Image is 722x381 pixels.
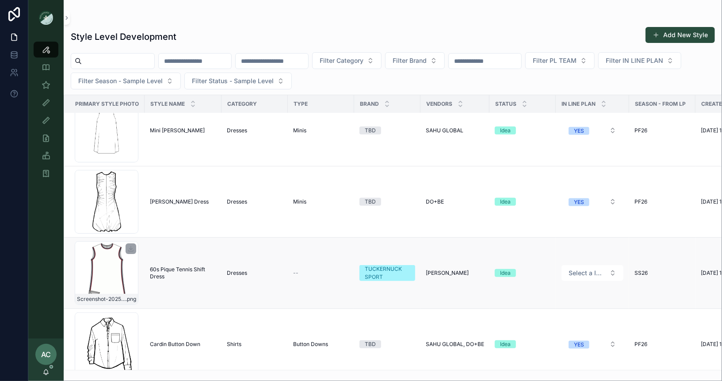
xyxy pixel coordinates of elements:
[28,35,64,193] div: scrollable content
[227,341,283,348] a: Shirts
[293,341,328,348] span: Button Downs
[634,269,690,277] a: SS26
[495,198,550,206] a: Idea
[500,127,511,135] div: Idea
[150,198,209,205] span: [PERSON_NAME] Dress
[385,52,445,69] button: Select Button
[150,100,185,108] span: Style Name
[634,127,647,134] span: PF26
[150,198,216,205] a: [PERSON_NAME] Dress
[500,340,511,348] div: Idea
[495,340,550,348] a: Idea
[495,127,550,135] a: Idea
[227,269,247,277] span: Dresses
[312,52,382,69] button: Select Button
[569,269,606,277] span: Select a IN LINE PLAN
[227,127,283,134] a: Dresses
[426,127,484,134] a: SAHU GLOBAL
[71,31,176,43] h1: Style Level Development
[320,56,363,65] span: Filter Category
[41,349,51,360] span: AC
[359,265,415,281] a: TUCKERNUCK SPORT
[495,269,550,277] a: Idea
[359,340,415,348] a: TBD
[293,127,306,134] span: Minis
[606,56,663,65] span: Filter IN LINE PLAN
[192,77,274,85] span: Filter Status - Sample Level
[227,341,241,348] span: Shirts
[227,269,283,277] a: Dresses
[227,198,283,205] a: Dresses
[426,127,463,134] span: SAHU GLOBAL
[646,27,715,43] button: Add New Style
[426,198,484,205] a: DO+BE
[365,127,376,135] div: TBD
[426,269,469,277] span: [PERSON_NAME]
[562,194,623,210] button: Select Button
[78,77,163,85] span: Filter Season - Sample Level
[75,100,139,108] span: Primary Style Photo
[365,340,376,348] div: TBD
[561,336,624,353] a: Select Button
[126,296,136,303] span: .png
[574,198,584,206] div: YES
[561,193,624,210] a: Select Button
[426,100,452,108] span: Vendors
[71,73,181,89] button: Select Button
[293,269,349,277] a: --
[75,241,139,305] a: Screenshot-2025-10-02-at-11.23.39-AM.png
[635,100,686,108] span: Season - From LP
[293,198,349,205] a: Minis
[293,198,306,205] span: Minis
[184,73,292,89] button: Select Button
[561,265,624,281] a: Select Button
[293,127,349,134] a: Minis
[634,198,647,205] span: PF26
[227,198,247,205] span: Dresses
[598,52,681,69] button: Select Button
[150,266,216,280] a: 60s Pique Tennis Shift Dress
[525,52,595,69] button: Select Button
[562,100,596,108] span: IN LINE PLAN
[150,341,200,348] span: Cardin Button Down
[634,341,647,348] span: PF26
[533,56,577,65] span: Filter PL TEAM
[426,198,444,205] span: DO+BE
[634,341,690,348] a: PF26
[634,198,690,205] a: PF26
[561,122,624,139] a: Select Button
[150,341,216,348] a: Cardin Button Down
[634,127,690,134] a: PF26
[574,127,584,135] div: YES
[150,127,216,134] a: Mini [PERSON_NAME]
[150,127,205,134] span: Mini [PERSON_NAME]
[227,127,247,134] span: Dresses
[634,269,648,277] span: SS26
[359,127,415,135] a: TBD
[495,100,516,108] span: Status
[574,341,584,349] div: YES
[294,100,308,108] span: Type
[562,265,623,281] button: Select Button
[562,336,623,352] button: Select Button
[426,341,484,348] a: SAHU GLOBAL, DO+BE
[393,56,427,65] span: Filter Brand
[360,100,379,108] span: Brand
[227,100,257,108] span: Category
[293,341,349,348] a: Button Downs
[365,265,410,281] div: TUCKERNUCK SPORT
[500,198,511,206] div: Idea
[39,11,53,25] img: App logo
[426,269,484,277] a: [PERSON_NAME]
[293,269,298,277] span: --
[500,269,511,277] div: Idea
[562,123,623,139] button: Select Button
[77,296,126,303] span: Screenshot-2025-10-02-at-11.23.39-AM
[365,198,376,206] div: TBD
[359,198,415,206] a: TBD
